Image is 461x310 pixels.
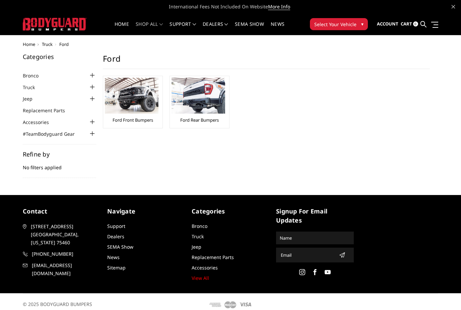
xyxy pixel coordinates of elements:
[23,72,47,79] a: Bronco
[413,21,418,26] span: 0
[23,119,57,126] a: Accessories
[107,264,126,271] a: Sitemap
[276,207,354,225] h5: signup for email updates
[23,151,96,157] h5: Refine by
[103,54,430,69] h1: Ford
[32,261,100,277] span: [EMAIL_ADDRESS][DOMAIN_NAME]
[23,54,96,60] h5: Categories
[42,41,53,47] a: Truck
[235,22,264,35] a: SEMA Show
[192,233,204,240] a: Truck
[136,22,163,35] a: shop all
[23,207,101,216] h5: contact
[377,21,398,27] span: Account
[113,117,153,123] a: Ford Front Bumpers
[31,223,99,247] span: [STREET_ADDRESS] [GEOGRAPHIC_DATA], [US_STATE] 75460
[314,21,356,28] span: Select Your Vehicle
[115,22,129,35] a: Home
[377,15,398,33] a: Account
[278,250,336,260] input: Email
[107,223,125,229] a: Support
[59,41,69,47] span: Ford
[271,22,284,35] a: News
[361,20,364,27] span: ▾
[23,151,96,178] div: No filters applied
[192,275,209,281] a: View All
[23,301,92,307] span: © 2025 BODYGUARD BUMPERS
[192,254,234,260] a: Replacement Parts
[107,254,120,260] a: News
[23,130,83,137] a: #TeamBodyguard Gear
[401,15,418,33] a: Cart 0
[23,95,41,102] a: Jeep
[23,107,73,114] a: Replacement Parts
[192,264,218,271] a: Accessories
[192,244,201,250] a: Jeep
[23,84,43,91] a: Truck
[107,233,124,240] a: Dealers
[268,3,290,10] a: More Info
[32,250,100,258] span: [PHONE_NUMBER]
[23,41,35,47] a: Home
[23,18,86,30] img: BODYGUARD BUMPERS
[401,21,412,27] span: Cart
[107,207,185,216] h5: Navigate
[192,207,269,216] h5: Categories
[23,250,101,258] a: [PHONE_NUMBER]
[107,244,133,250] a: SEMA Show
[310,18,368,30] button: Select Your Vehicle
[203,22,228,35] a: Dealers
[192,223,207,229] a: Bronco
[277,233,353,243] input: Name
[180,117,219,123] a: Ford Rear Bumpers
[170,22,196,35] a: Support
[23,261,101,277] a: [EMAIL_ADDRESS][DOMAIN_NAME]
